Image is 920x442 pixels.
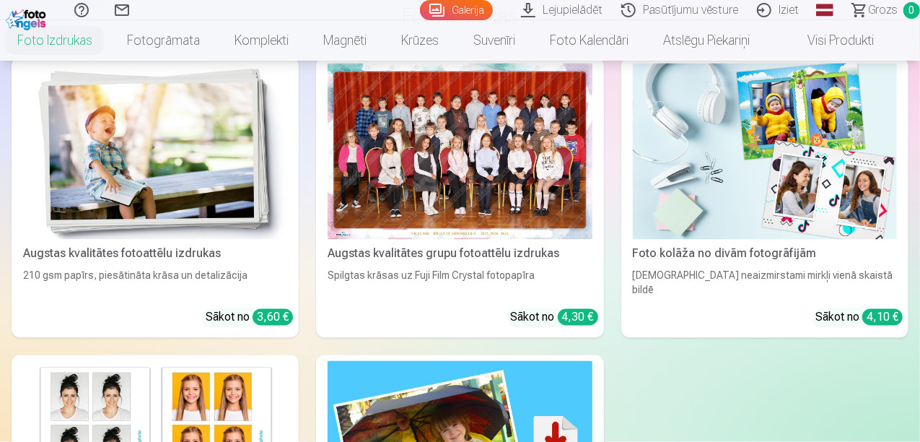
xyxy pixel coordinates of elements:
[533,20,646,61] a: Foto kalendāri
[862,309,903,326] div: 4,10 €
[253,309,293,326] div: 3,60 €
[217,20,306,61] a: Komplekti
[23,64,287,240] img: Augstas kvalitātes fotoattēlu izdrukas
[633,64,897,240] img: Foto kolāža no divām fotogrāfijām
[384,20,456,61] a: Krūzes
[868,1,898,19] span: Grozs
[306,20,384,61] a: Magnēti
[6,6,50,30] img: /fa1
[322,246,597,263] div: Augstas kvalitātes grupu fotoattēlu izdrukas
[17,269,293,298] div: 210 gsm papīrs, piesātināta krāsa un detalizācija
[903,2,920,19] span: 0
[627,246,903,263] div: Foto kolāža no divām fotogrāfijām
[456,20,533,61] a: Suvenīri
[206,309,293,326] div: Sākot no
[627,269,903,298] div: [DEMOGRAPHIC_DATA] neaizmirstami mirkļi vienā skaistā bildē
[815,309,903,326] div: Sākot no
[646,20,767,61] a: Atslēgu piekariņi
[316,58,603,338] a: Augstas kvalitātes grupu fotoattēlu izdrukasSpilgtas krāsas uz Fuji Film Crystal fotopapīraSākot ...
[767,20,891,61] a: Visi produkti
[322,269,597,298] div: Spilgtas krāsas uz Fuji Film Crystal fotopapīra
[17,246,293,263] div: Augstas kvalitātes fotoattēlu izdrukas
[621,58,908,338] a: Foto kolāža no divām fotogrāfijāmFoto kolāža no divām fotogrāfijām[DEMOGRAPHIC_DATA] neaizmirstam...
[110,20,217,61] a: Fotogrāmata
[558,309,598,326] div: 4,30 €
[12,58,299,338] a: Augstas kvalitātes fotoattēlu izdrukasAugstas kvalitātes fotoattēlu izdrukas210 gsm papīrs, piesā...
[511,309,598,326] div: Sākot no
